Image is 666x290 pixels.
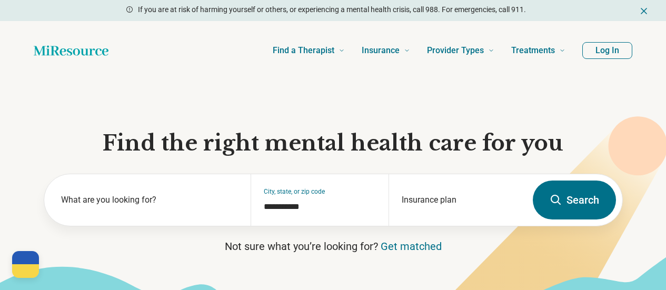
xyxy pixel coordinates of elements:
[427,43,484,58] span: Provider Types
[533,181,616,219] button: Search
[362,43,400,58] span: Insurance
[273,43,334,58] span: Find a Therapist
[427,29,494,72] a: Provider Types
[362,29,410,72] a: Insurance
[582,42,632,59] button: Log In
[511,43,555,58] span: Treatments
[273,29,345,72] a: Find a Therapist
[639,4,649,17] button: Dismiss
[34,40,108,61] a: Home page
[511,29,565,72] a: Treatments
[138,4,526,15] p: If you are at risk of harming yourself or others, or experiencing a mental health crisis, call 98...
[44,239,623,254] p: Not sure what you’re looking for?
[44,129,623,157] h1: Find the right mental health care for you
[381,240,442,253] a: Get matched
[61,194,238,206] label: What are you looking for?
